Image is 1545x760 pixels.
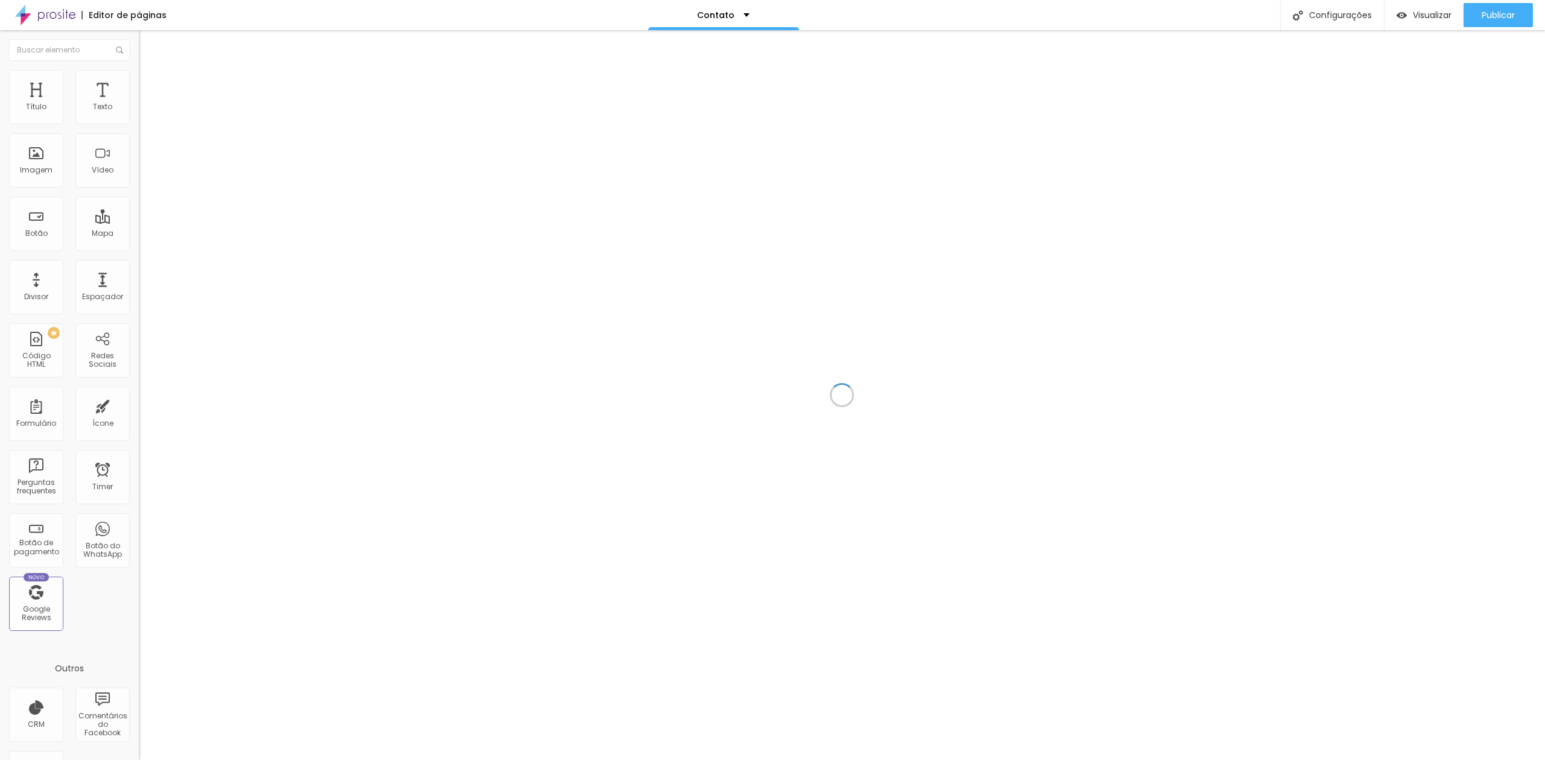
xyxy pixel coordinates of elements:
div: Google Reviews [12,605,60,622]
div: Redes Sociais [78,352,126,369]
div: Ícone [92,419,113,428]
input: Buscar elemento [9,39,130,61]
div: Imagem [20,166,53,174]
div: Mapa [92,229,113,238]
div: Editor de páginas [81,11,167,19]
div: Formulário [16,419,56,428]
div: Botão [25,229,48,238]
button: Publicar [1464,3,1533,27]
span: Publicar [1482,10,1515,20]
button: Visualizar [1384,3,1464,27]
img: Icone [116,46,123,54]
img: view-1.svg [1397,10,1407,21]
div: Título [26,103,46,111]
div: Código HTML [12,352,60,369]
div: Botão de pagamento [12,539,60,556]
p: Contato [697,11,734,19]
div: Vídeo [92,166,113,174]
div: Espaçador [82,293,123,301]
div: Botão do WhatsApp [78,542,126,559]
div: Timer [92,483,113,491]
img: Icone [1293,10,1303,21]
div: CRM [28,720,45,729]
span: Visualizar [1413,10,1451,20]
div: Divisor [24,293,48,301]
div: Texto [93,103,112,111]
div: Perguntas frequentes [12,478,60,496]
div: Comentários do Facebook [78,712,126,738]
div: Novo [24,573,49,581]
